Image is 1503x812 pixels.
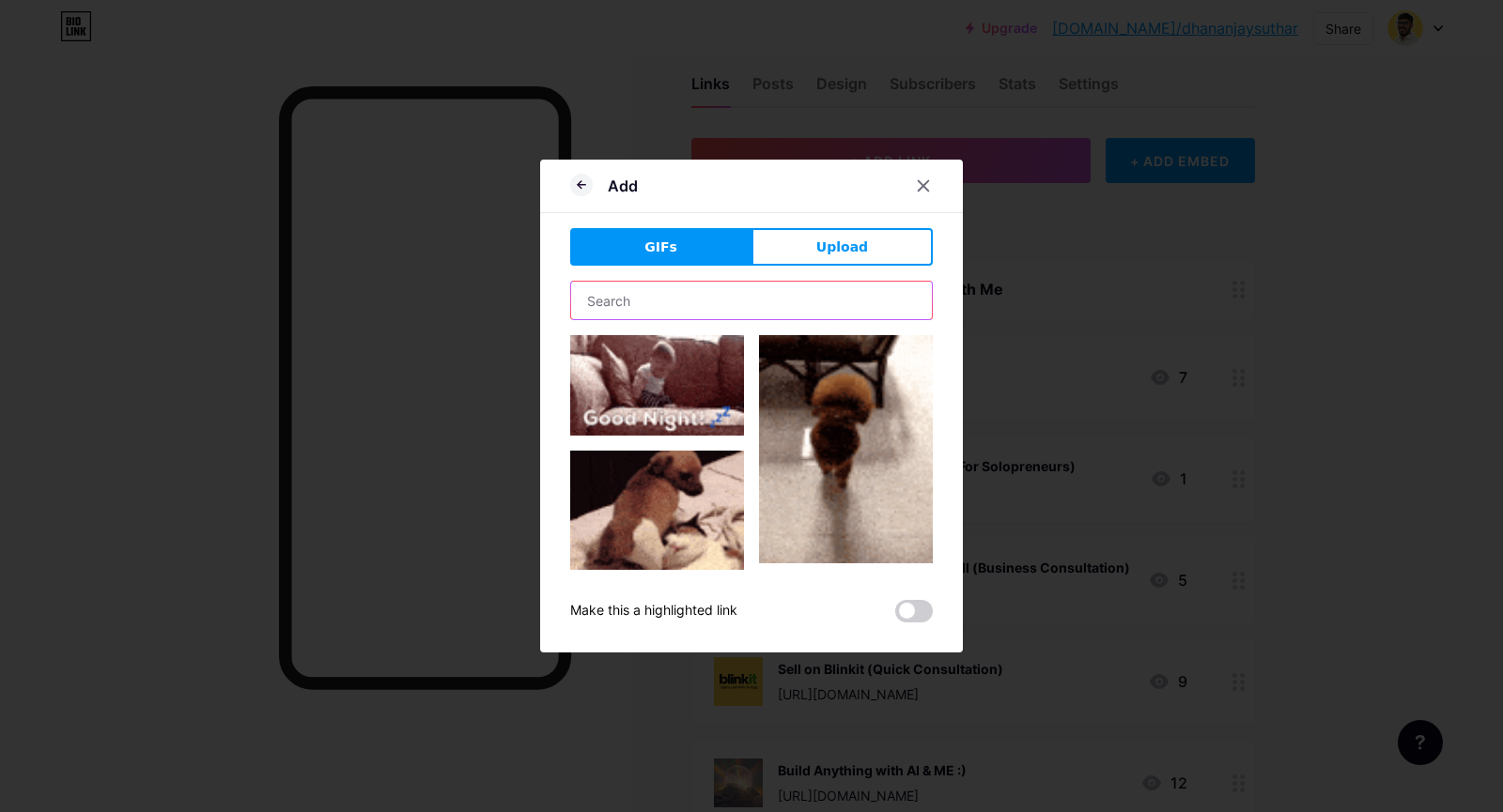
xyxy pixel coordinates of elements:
span: Upload [816,237,868,257]
img: Gihpy [570,451,744,607]
button: GIFs [570,228,751,266]
input: Search [571,282,932,319]
button: Upload [751,228,933,266]
div: Make this a highlighted link [570,600,737,622]
div: Add [608,175,638,197]
img: Gihpy [759,335,933,563]
img: Gihpy [570,335,744,436]
span: GIFs [644,237,677,257]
